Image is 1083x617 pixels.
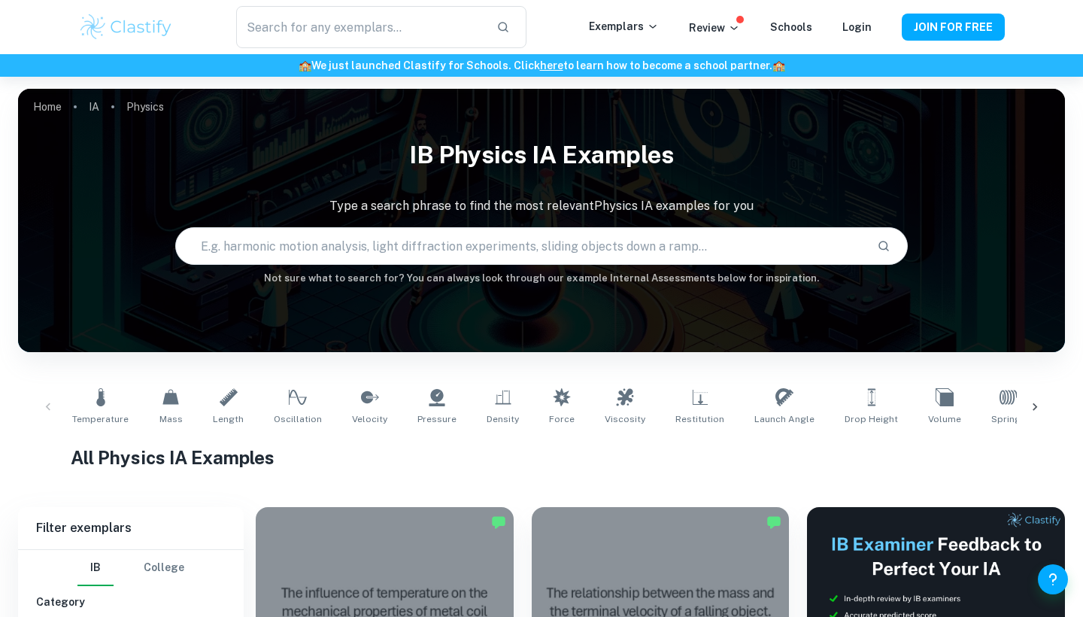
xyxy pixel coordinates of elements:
a: Login [842,21,872,33]
p: Physics [126,99,164,115]
span: Force [549,412,575,426]
span: Mass [159,412,183,426]
button: IB [77,550,114,586]
h1: IB Physics IA examples [18,131,1065,179]
img: Clastify logo [78,12,174,42]
a: IA [89,96,99,117]
input: Search for any exemplars... [236,6,484,48]
h6: Filter exemplars [18,507,244,549]
h6: We just launched Clastify for Schools. Click to learn how to become a school partner. [3,57,1080,74]
a: here [540,59,563,71]
span: Pressure [417,412,457,426]
a: Schools [770,21,812,33]
span: Restitution [675,412,724,426]
input: E.g. harmonic motion analysis, light diffraction experiments, sliding objects down a ramp... [176,225,865,267]
span: Viscosity [605,412,645,426]
span: Volume [928,412,961,426]
span: Temperature [72,412,129,426]
button: Help and Feedback [1038,564,1068,594]
p: Type a search phrase to find the most relevant Physics IA examples for you [18,197,1065,215]
span: 🏫 [299,59,311,71]
h1: All Physics IA Examples [71,444,1013,471]
span: Drop Height [845,412,898,426]
span: Springs [991,412,1026,426]
p: Review [689,20,740,36]
div: Filter type choice [77,550,184,586]
h6: Category [36,594,226,610]
span: Oscillation [274,412,322,426]
button: JOIN FOR FREE [902,14,1005,41]
span: Length [213,412,244,426]
span: Velocity [352,412,387,426]
h6: Not sure what to search for? You can always look through our example Internal Assessments below f... [18,271,1065,286]
button: College [144,550,184,586]
span: Launch Angle [754,412,815,426]
img: Marked [491,515,506,530]
span: 🏫 [772,59,785,71]
p: Exemplars [589,18,659,35]
img: Marked [766,515,781,530]
a: Home [33,96,62,117]
button: Search [871,233,896,259]
span: Density [487,412,519,426]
